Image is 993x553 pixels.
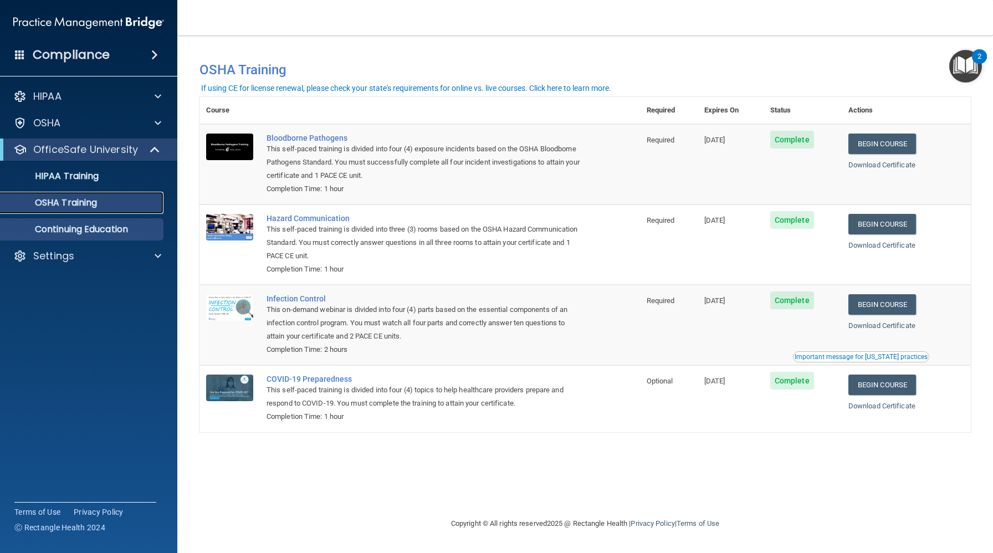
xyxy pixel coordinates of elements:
span: Complete [770,372,814,390]
a: Begin Course [848,214,916,234]
p: OSHA Training [7,197,97,208]
p: HIPAA [33,90,62,103]
p: OSHA [33,116,61,130]
a: Infection Control [267,294,585,303]
span: Required [647,216,675,224]
a: Terms of Use [677,519,719,528]
span: Optional [647,377,673,385]
p: OfficeSafe University [33,143,138,156]
iframe: Drift Widget Chat Controller [801,474,980,519]
div: This self-paced training is divided into four (4) topics to help healthcare providers prepare and... [267,383,585,410]
h4: Compliance [33,47,110,63]
span: [DATE] [704,377,725,385]
a: Begin Course [848,294,916,315]
div: Completion Time: 2 hours [267,343,585,356]
div: 2 [977,57,981,71]
span: [DATE] [704,216,725,224]
span: [DATE] [704,296,725,305]
p: HIPAA Training [7,171,99,182]
h4: OSHA Training [199,62,971,78]
a: HIPAA [13,90,161,103]
a: COVID-19 Preparedness [267,375,585,383]
span: Required [647,136,675,144]
a: Bloodborne Pathogens [267,134,585,142]
span: Complete [770,211,814,229]
a: OfficeSafe University [13,143,161,156]
a: Begin Course [848,375,916,395]
div: Completion Time: 1 hour [267,182,585,196]
button: If using CE for license renewal, please check your state's requirements for online vs. live cours... [199,83,613,94]
span: Ⓒ Rectangle Health 2024 [14,522,105,533]
a: Download Certificate [848,161,915,169]
div: This self-paced training is divided into four (4) exposure incidents based on the OSHA Bloodborne... [267,142,585,182]
div: Completion Time: 1 hour [267,263,585,276]
span: Complete [770,131,814,149]
button: Read this if you are a dental practitioner in the state of CA [793,351,929,362]
th: Actions [842,97,971,124]
a: Download Certificate [848,402,915,410]
span: Complete [770,291,814,309]
a: Download Certificate [848,241,915,249]
p: Continuing Education [7,224,158,235]
a: Privacy Policy [631,519,674,528]
div: This self-paced training is divided into three (3) rooms based on the OSHA Hazard Communication S... [267,223,585,263]
span: Required [647,296,675,305]
p: Settings [33,249,74,263]
button: Open Resource Center, 2 new notifications [949,50,982,83]
th: Course [199,97,260,124]
a: Privacy Policy [74,506,124,518]
th: Status [764,97,842,124]
div: This on-demand webinar is divided into four (4) parts based on the essential components of an inf... [267,303,585,343]
a: Terms of Use [14,506,60,518]
a: Begin Course [848,134,916,154]
img: PMB logo [13,12,164,34]
th: Required [640,97,698,124]
div: Completion Time: 1 hour [267,410,585,423]
a: Settings [13,249,161,263]
th: Expires On [698,97,764,124]
a: Download Certificate [848,321,915,330]
div: Copyright © All rights reserved 2025 @ Rectangle Health | | [383,506,787,541]
a: Hazard Communication [267,214,585,223]
a: OSHA [13,116,161,130]
div: If using CE for license renewal, please check your state's requirements for online vs. live cours... [201,84,611,92]
div: Important message for [US_STATE] practices [795,354,928,360]
span: [DATE] [704,136,725,144]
